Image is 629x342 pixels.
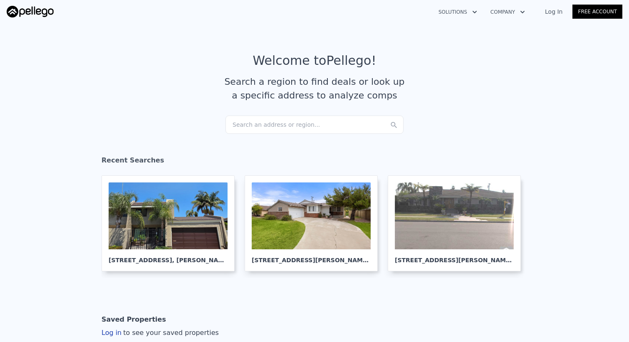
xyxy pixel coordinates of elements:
a: [STREET_ADDRESS][PERSON_NAME], [GEOGRAPHIC_DATA] [245,175,384,271]
div: Search a region to find deals or look up a specific address to analyze comps [221,75,408,102]
div: Saved Properties [102,311,166,328]
div: [STREET_ADDRESS][PERSON_NAME] , [GEOGRAPHIC_DATA] [252,249,371,264]
div: Welcome to Pellego ! [253,53,376,68]
div: Log in [102,328,219,338]
a: Free Account [572,5,622,19]
div: Recent Searches [102,149,527,175]
button: Solutions [432,5,484,20]
div: [STREET_ADDRESS][PERSON_NAME] , [GEOGRAPHIC_DATA] [395,249,514,264]
div: [STREET_ADDRESS] , [PERSON_NAME] [109,249,228,264]
span: to see your saved properties [121,329,219,337]
a: Log In [535,7,572,16]
img: Pellego [7,6,54,17]
div: Search an address or region... [225,116,404,134]
a: [STREET_ADDRESS][PERSON_NAME], [GEOGRAPHIC_DATA] [388,175,527,271]
a: [STREET_ADDRESS], [PERSON_NAME] [102,175,241,271]
button: Company [484,5,532,20]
